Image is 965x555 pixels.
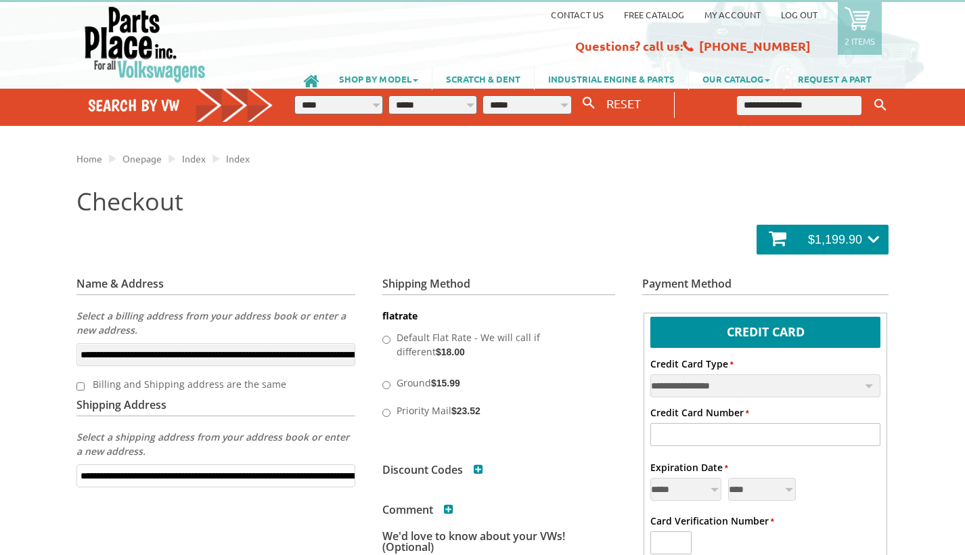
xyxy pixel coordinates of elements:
[382,464,483,475] h3: Discount Codes
[76,430,355,458] label: Select a shipping address from your address book or enter a new address.
[650,460,728,474] label: Expiration Date
[870,94,891,116] button: Keyword Search
[431,378,460,388] span: $15.99
[393,399,599,420] label: Priority Mail
[535,67,688,90] a: INDUSTRIAL ENGINE & PARTS
[784,67,885,90] a: REQUEST A PART
[76,278,355,295] h3: Name & Address
[76,185,889,218] h2: Checkout
[577,93,600,113] button: Search By VW...
[642,278,889,295] h3: Payment Method
[601,93,646,113] button: RESET
[606,96,641,110] span: RESET
[382,504,453,515] h3: Comment
[451,405,480,416] span: $23.52
[436,347,465,357] span: $18.00
[76,386,355,416] h3: Shipping Address
[838,2,882,55] a: 2 items
[624,9,684,20] a: Free Catalog
[182,152,206,164] a: Index
[393,372,599,393] label: Ground
[382,309,615,323] dt: flatrate
[122,152,162,164] a: Onepage
[704,9,761,20] a: My Account
[650,514,774,528] label: Card Verification Number
[226,152,250,164] a: Index
[432,67,534,90] a: SCRATCH & DENT
[76,309,355,337] label: Select a billing address from your address book or enter a new address.
[808,225,868,254] span: $1,199.90
[845,35,875,47] p: 2 items
[650,357,734,371] label: Credit Card Type
[393,326,599,361] label: Default Flat Rate - We will call if different
[88,95,273,115] h4: Search by VW
[689,67,784,90] a: OUR CATALOG
[781,9,817,20] a: Log out
[551,9,604,20] a: Contact us
[326,67,432,90] a: SHOP BY MODEL
[83,5,207,83] img: Parts Place Inc!
[85,373,336,395] label: Billing and Shipping address are the same
[382,278,615,295] h3: Shipping Method
[76,152,102,164] a: Home
[650,405,749,420] label: Credit Card Number
[650,317,881,345] label: Credit Card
